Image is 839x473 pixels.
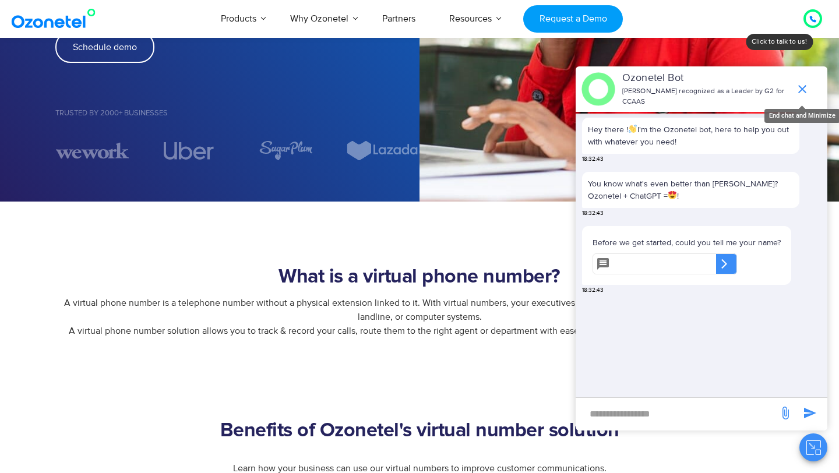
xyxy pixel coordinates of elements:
span: 18:32:43 [582,209,604,218]
img: Lazada.svg [346,140,419,161]
div: 3 / 7 [55,140,129,161]
p: Hey there ! I'm the Ozonetel bot, here to help you out with whatever you need! [588,123,794,148]
img: 😍 [668,191,676,199]
h2: What is a virtual phone number? [55,266,784,289]
img: wework.svg [55,140,129,161]
button: Close chat [799,433,827,461]
div: new-msg-input [581,404,773,425]
p: [PERSON_NAME] recognized as a Leader by G2 for CCAAS [622,86,789,107]
p: Ozonetel Bot [622,70,789,86]
span: send message [798,401,822,425]
img: 👋 [629,125,637,133]
div: 4 / 7 [152,142,225,160]
img: header [581,72,615,106]
div: 5 / 7 [249,140,323,161]
p: You know what's even better than [PERSON_NAME]? Ozonetel + ChatGPT = ! [588,178,794,202]
h5: Trusted by 2000+ Businesses [55,110,419,117]
img: uber.svg [164,142,214,160]
a: Request a Demo [523,5,623,33]
a: Schedule demo [55,31,154,63]
span: 18:32:43 [582,155,604,164]
span: end chat or minimize [791,77,814,101]
p: Before we get started, could you tell me your name? [593,236,781,249]
span: Schedule demo [73,43,137,52]
span: send message [774,401,797,425]
div: 6 / 7 [346,140,419,161]
img: sugarplum.svg [258,140,313,161]
h2: Benefits of Ozonetel's virtual number solution [55,419,784,443]
div: Image Carousel [55,140,419,161]
span: A virtual phone number is a telephone number without a physical extension linked to it. With virt... [64,297,775,337]
span: 18:32:43 [582,286,604,295]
